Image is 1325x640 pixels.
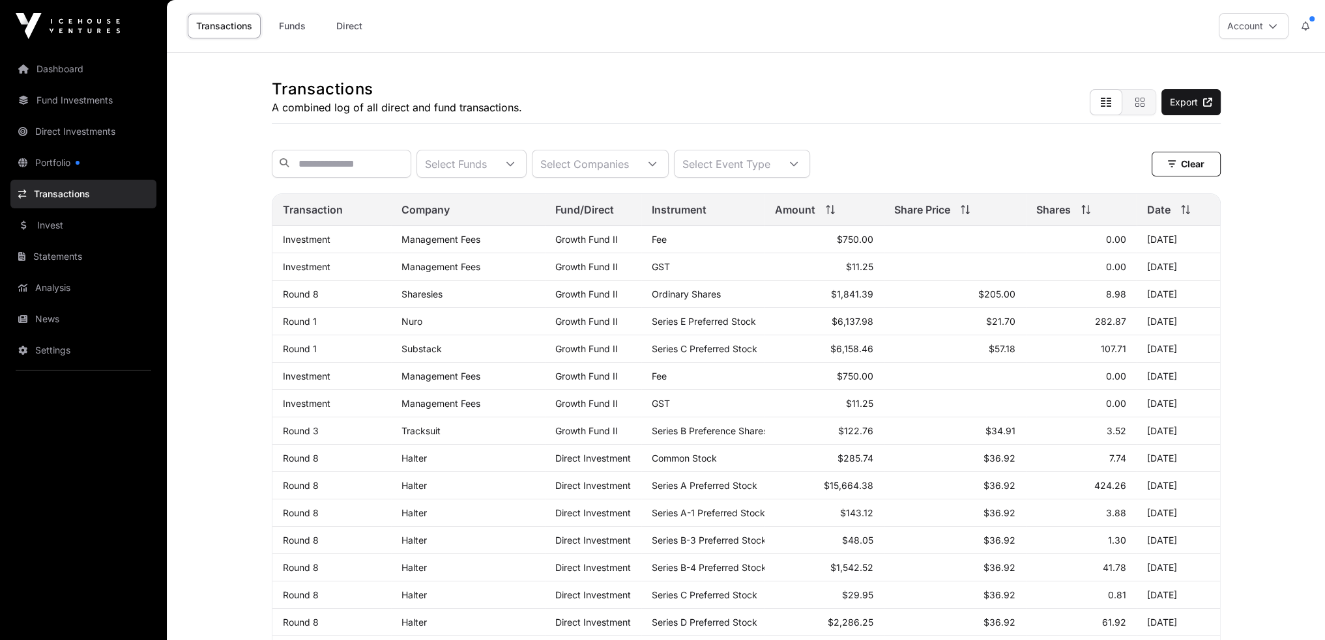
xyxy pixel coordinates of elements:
[1152,152,1221,176] button: Clear
[266,14,318,38] a: Funds
[555,589,631,600] span: Direct Investment
[10,148,156,177] a: Portfolio
[555,202,614,217] span: Fund/Direct
[401,234,534,245] p: Management Fees
[652,261,670,272] span: GST
[283,288,319,299] a: Round 8
[652,480,757,491] span: Series A Preferred Stock
[764,472,884,499] td: $15,664.38
[283,234,330,245] a: Investment
[1137,417,1220,445] td: [DATE]
[1137,554,1220,581] td: [DATE]
[652,507,765,518] span: Series A-1 Preferred Stock
[283,202,343,217] span: Transaction
[283,507,319,518] a: Round 8
[10,242,156,271] a: Statements
[675,150,778,177] div: Select Event Type
[401,507,427,518] a: Halter
[401,562,427,573] a: Halter
[985,425,1015,436] span: $34.91
[1260,577,1325,640] iframe: Chat Widget
[555,425,618,436] a: Growth Fund II
[1103,562,1126,573] span: 41.78
[764,609,884,636] td: $2,286.25
[1137,527,1220,554] td: [DATE]
[283,535,319,546] a: Round 8
[401,343,442,354] a: Substack
[1106,370,1126,382] span: 0.00
[764,554,884,581] td: $1,542.52
[1137,390,1220,417] td: [DATE]
[401,202,450,217] span: Company
[764,308,884,335] td: $6,137.98
[764,527,884,554] td: $48.05
[555,535,631,546] span: Direct Investment
[555,562,631,573] span: Direct Investment
[555,617,631,628] span: Direct Investment
[555,261,618,272] a: Growth Fund II
[10,273,156,302] a: Analysis
[401,535,427,546] a: Halter
[989,343,1015,354] span: $57.18
[652,589,757,600] span: Series C Preferred Stock
[10,180,156,208] a: Transactions
[1219,13,1289,39] button: Account
[401,480,427,491] a: Halter
[323,14,375,38] a: Direct
[401,288,443,299] a: Sharesies
[983,480,1015,491] span: $36.92
[652,202,706,217] span: Instrument
[983,617,1015,628] span: $36.92
[283,343,317,354] a: Round 1
[764,363,884,390] td: $750.00
[401,452,427,464] a: Halter
[1108,535,1126,546] span: 1.30
[283,562,319,573] a: Round 8
[1137,472,1220,499] td: [DATE]
[532,150,637,177] div: Select Companies
[1137,609,1220,636] td: [DATE]
[272,79,522,100] h1: Transactions
[764,253,884,281] td: $11.25
[894,202,950,217] span: Share Price
[983,562,1015,573] span: $36.92
[283,589,319,600] a: Round 8
[10,336,156,365] a: Settings
[1137,499,1220,527] td: [DATE]
[555,370,618,382] a: Growth Fund II
[764,499,884,527] td: $143.12
[1106,288,1126,299] span: 8.98
[272,100,522,115] p: A combined log of all direct and fund transactions.
[555,343,618,354] a: Growth Fund II
[764,281,884,308] td: $1,841.39
[1095,316,1126,327] span: 282.87
[401,316,422,327] a: Nuro
[401,617,427,628] a: Halter
[1137,581,1220,609] td: [DATE]
[983,507,1015,518] span: $36.92
[1137,226,1220,253] td: [DATE]
[1107,425,1126,436] span: 3.52
[764,581,884,609] td: $29.95
[283,452,319,464] a: Round 8
[652,234,667,245] span: Fee
[764,335,884,363] td: $6,158.46
[1137,445,1220,472] td: [DATE]
[986,316,1015,327] span: $21.70
[10,55,156,83] a: Dashboard
[764,417,884,445] td: $122.76
[417,150,495,177] div: Select Funds
[10,211,156,240] a: Invest
[401,398,534,409] p: Management Fees
[1109,452,1126,464] span: 7.74
[652,535,766,546] span: Series B-3 Preferred Stock
[1161,89,1221,115] a: Export
[652,452,717,464] span: Common Stock
[283,370,330,382] a: Investment
[983,589,1015,600] span: $36.92
[764,226,884,253] td: $750.00
[1106,507,1126,518] span: 3.88
[283,261,330,272] a: Investment
[401,589,427,600] a: Halter
[652,343,757,354] span: Series C Preferred Stock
